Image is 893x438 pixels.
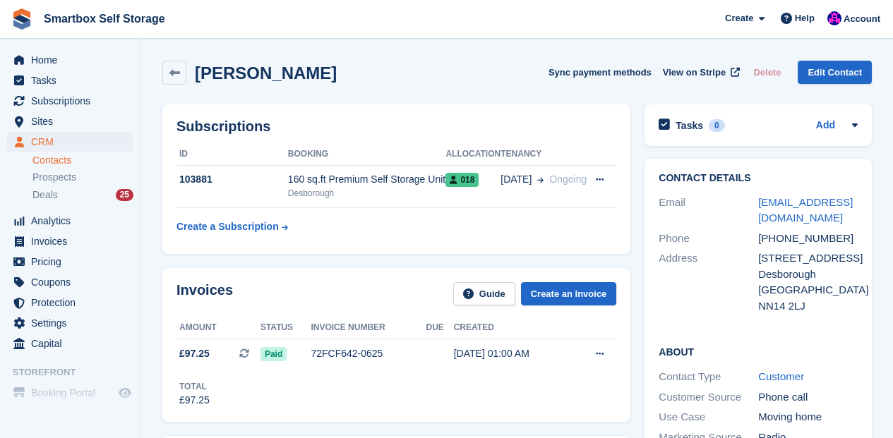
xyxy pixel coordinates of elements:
span: [DATE] [501,172,532,187]
div: Moving home [758,409,858,425]
span: Subscriptions [31,91,116,111]
a: menu [7,211,133,231]
span: Storefront [13,365,140,379]
a: Guide [453,282,515,305]
h2: About [659,344,858,358]
div: NN14 2LJ [758,298,858,315]
a: Prospects [32,170,133,185]
a: Contacts [32,154,133,167]
img: stora-icon-8386f47178a22dfd0bd8f6a31ec36ba5ce8667c1dd55bd0f319d3a0aa187defe.svg [11,8,32,30]
span: Create [725,11,753,25]
h2: [PERSON_NAME] [195,63,337,83]
th: Allocation [445,143,501,166]
div: £97.25 [179,393,210,408]
span: Account [844,12,880,26]
a: menu [7,132,133,152]
span: Paid [260,347,287,361]
span: Home [31,50,116,70]
div: Customer Source [659,389,758,406]
div: Total [179,380,210,393]
a: menu [7,50,133,70]
div: Email [659,195,758,226]
span: CRM [31,132,116,152]
th: Due [426,317,453,339]
th: Booking [288,143,446,166]
h2: Contact Details [659,173,858,184]
div: Desborough [758,267,858,283]
h2: Tasks [676,119,703,132]
div: [STREET_ADDRESS] [758,250,858,267]
div: 103881 [176,172,288,187]
th: Created [454,317,571,339]
div: [GEOGRAPHIC_DATA] [758,282,858,298]
span: Sites [31,111,116,131]
span: Tasks [31,71,116,90]
span: Help [795,11,815,25]
a: menu [7,272,133,292]
a: menu [7,252,133,272]
a: [EMAIL_ADDRESS][DOMAIN_NAME] [758,196,853,224]
a: Create a Subscription [176,214,288,240]
div: Contact Type [659,369,758,385]
span: 018 [445,173,479,187]
h2: Subscriptions [176,118,616,135]
div: 160 sq.ft Premium Self Storage Unit [288,172,446,187]
div: [DATE] 01:00 AM [454,346,571,361]
div: Desborough [288,187,446,200]
span: Analytics [31,211,116,231]
h2: Invoices [176,282,233,305]
div: Address [659,250,758,314]
a: menu [7,111,133,131]
th: ID [176,143,288,166]
a: menu [7,231,133,251]
span: View on Stripe [663,66,726,80]
img: Sam Austin [827,11,841,25]
a: menu [7,383,133,403]
span: Capital [31,334,116,353]
div: Phone call [758,389,858,406]
a: Smartbox Self Storage [38,7,171,30]
a: menu [7,293,133,312]
a: menu [7,91,133,111]
a: menu [7,313,133,333]
button: Sync payment methods [549,61,652,84]
a: Customer [758,370,804,382]
div: [PHONE_NUMBER] [758,231,858,247]
span: Protection [31,293,116,312]
a: View on Stripe [657,61,743,84]
a: Edit Contact [798,61,872,84]
div: 72FCF642-0625 [311,346,426,361]
span: Coupons [31,272,116,292]
a: menu [7,334,133,353]
div: 25 [116,189,133,201]
th: Tenancy [501,143,587,166]
th: Invoice number [311,317,426,339]
div: Phone [659,231,758,247]
th: Amount [176,317,260,339]
span: Ongoing [549,174,587,185]
div: 0 [709,119,725,132]
a: Preview store [116,384,133,401]
div: Use Case [659,409,758,425]
a: Deals 25 [32,188,133,202]
a: menu [7,71,133,90]
span: Settings [31,313,116,333]
a: Add [816,118,835,134]
span: Deals [32,188,58,202]
span: Invoices [31,231,116,251]
span: £97.25 [179,346,210,361]
span: Prospects [32,171,76,184]
span: Booking Portal [31,383,116,403]
th: Status [260,317,311,339]
span: Pricing [31,252,116,272]
button: Delete [748,61,786,84]
a: Create an Invoice [521,282,617,305]
div: Create a Subscription [176,219,279,234]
